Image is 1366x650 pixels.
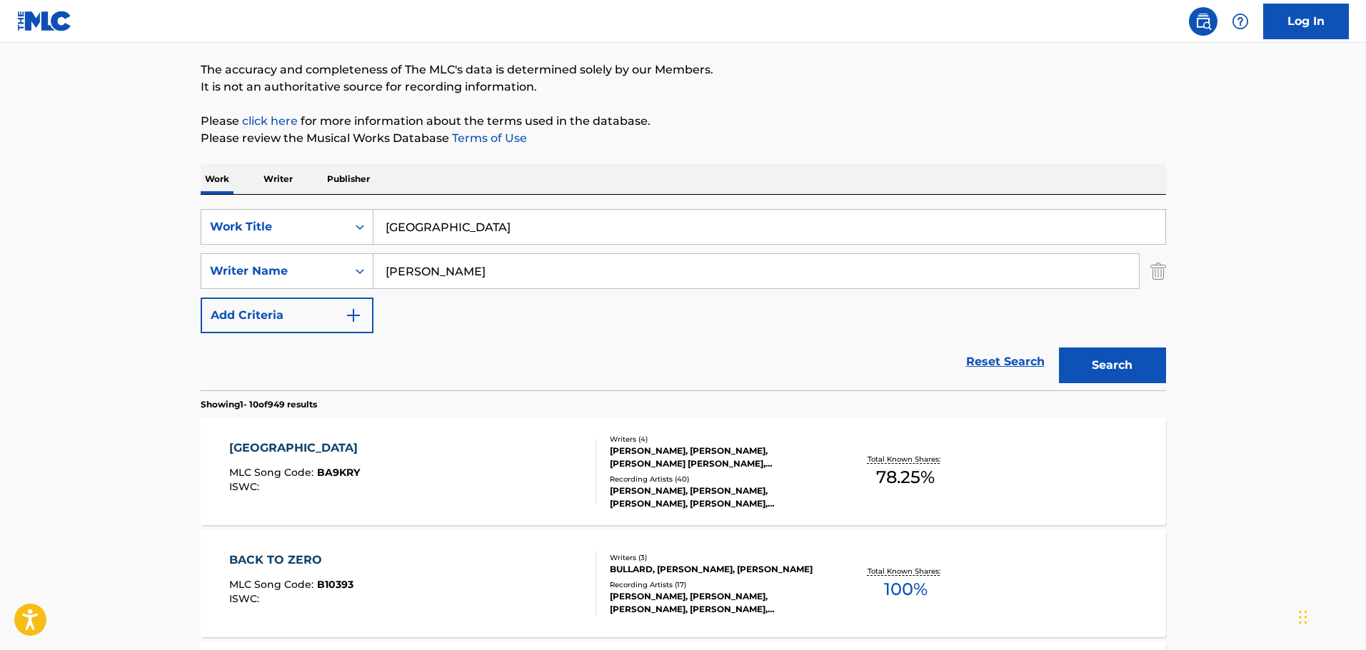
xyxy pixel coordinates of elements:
a: Log In [1263,4,1349,39]
div: Writers ( 4 ) [610,434,825,445]
img: help [1232,13,1249,30]
span: BA9KRY [317,466,360,479]
div: Recording Artists ( 40 ) [610,474,825,484]
p: Showing 1 - 10 of 949 results [201,398,317,411]
a: [GEOGRAPHIC_DATA]MLC Song Code:BA9KRYISWC:Writers (4)[PERSON_NAME], [PERSON_NAME], [PERSON_NAME] ... [201,418,1166,525]
div: BULLARD, [PERSON_NAME], [PERSON_NAME] [610,563,825,576]
span: B10393 [317,578,353,591]
div: [PERSON_NAME], [PERSON_NAME], [PERSON_NAME], [PERSON_NAME], [PERSON_NAME] [610,484,825,510]
div: BACK TO ZERO [229,552,353,569]
img: search [1195,13,1212,30]
p: Publisher [323,164,374,194]
div: Work Title [210,218,338,235]
button: Search [1059,347,1166,383]
a: Reset Search [959,346,1052,377]
span: MLC Song Code : [229,578,317,591]
iframe: Chat Widget [1295,582,1366,650]
div: [GEOGRAPHIC_DATA] [229,440,365,457]
a: Terms of Use [449,131,527,145]
span: 100 % [884,577,928,602]
div: [PERSON_NAME], [PERSON_NAME], [PERSON_NAME], [PERSON_NAME], [PERSON_NAME] [610,590,825,616]
a: click here [242,114,298,128]
div: Recording Artists ( 17 ) [610,579,825,590]
form: Search Form [201,209,1166,390]
span: 78.25 % [876,464,935,490]
p: The accuracy and completeness of The MLC's data is determined solely by our Members. [201,61,1166,78]
div: Writers ( 3 ) [610,552,825,563]
a: BACK TO ZEROMLC Song Code:B10393ISWC:Writers (3)BULLARD, [PERSON_NAME], [PERSON_NAME]Recording Ar... [201,530,1166,637]
p: It is not an authoritative source for recording information. [201,78,1166,96]
div: Writer Name [210,263,338,280]
img: Delete Criterion [1150,253,1166,289]
span: MLC Song Code : [229,466,317,479]
span: ISWC : [229,592,263,605]
div: [PERSON_NAME], [PERSON_NAME], [PERSON_NAME] [PERSON_NAME], [PERSON_NAME] [610,445,825,470]
p: Please for more information about the terms used in the database. [201,113,1166,130]
p: Work [201,164,233,194]
div: Help [1226,7,1255,36]
button: Add Criteria [201,298,373,333]
p: Please review the Musical Works Database [201,130,1166,147]
p: Writer [259,164,297,194]
a: Public Search [1189,7,1217,36]
img: MLC Logo [17,11,72,31]
p: Total Known Shares: [868,454,944,464]
div: Drag [1299,596,1307,639]
img: 9d2ae6d4665cec9f34b9.svg [345,307,362,324]
p: Total Known Shares: [868,566,944,577]
span: ISWC : [229,480,263,493]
